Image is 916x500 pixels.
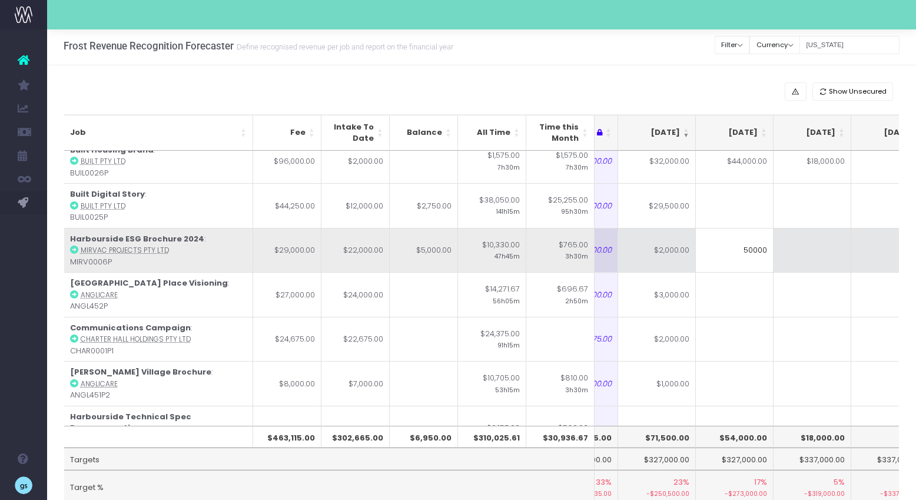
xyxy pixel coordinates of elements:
[81,379,118,389] abbr: Anglicare
[566,161,588,172] small: 7h30m
[715,36,750,54] button: Filter
[458,317,526,362] td: $24,375.00
[618,183,696,228] td: $29,500.00
[696,140,774,184] td: $44,000.00
[618,426,696,448] th: $71,500.00
[253,317,321,362] td: $24,675.00
[321,361,390,406] td: $7,000.00
[526,183,595,228] td: $25,255.00
[618,361,696,406] td: $1,000.00
[749,36,800,54] button: Currency
[458,115,526,151] th: All Time: activate to sort column ascending
[458,228,526,273] td: $10,330.00
[526,272,595,317] td: $696.67
[390,115,458,151] th: Balance: activate to sort column ascending
[618,228,696,273] td: $2,000.00
[624,488,689,499] small: -$250,500.00
[696,115,774,151] th: Sep 25: activate to sort column ascending
[561,206,588,216] small: 95h30m
[70,411,191,434] strong: Harbourside Technical Spec Documen...ation
[321,426,390,448] th: $302,665.00
[64,140,253,184] td: : BUIL0026P
[526,228,595,273] td: $765.00
[618,115,696,151] th: Aug 25: activate to sort column ascending
[64,272,253,317] td: : ANGL452P
[618,406,696,462] td: $1,000.00
[70,233,204,244] strong: Harbourside ESG Brochure 2024
[81,335,191,344] abbr: Charter Hall Holdings Pty Ltd
[834,476,845,488] span: 5%
[321,272,390,317] td: $24,000.00
[618,140,696,184] td: $32,000.00
[390,228,458,273] td: $5,000.00
[565,250,588,261] small: 3h30m
[673,476,689,488] span: 23%
[565,295,588,306] small: 2h50m
[774,115,851,151] th: Oct 25: activate to sort column ascending
[81,201,125,211] abbr: Built Pty Ltd
[526,426,595,448] th: $30,936.67
[458,426,526,448] th: $310,025.61
[618,448,696,470] td: $327,000.00
[321,406,390,462] td: $1,760.00
[696,426,774,448] th: $54,000.00
[390,183,458,228] td: $2,750.00
[390,426,458,448] th: $6,950.00
[774,426,851,448] th: $18,000.00
[829,87,887,97] span: Show Unsecured
[458,361,526,406] td: $10,705.00
[321,228,390,273] td: $22,000.00
[321,183,390,228] td: $12,000.00
[497,339,520,350] small: 91h15m
[458,140,526,184] td: $1,575.00
[458,183,526,228] td: $38,050.00
[495,384,520,395] small: 53h15m
[754,476,767,488] span: 17%
[526,140,595,184] td: $1,575.00
[596,476,612,488] span: 33%
[253,406,321,462] td: $2,760.00
[494,250,520,261] small: 47h45m
[70,366,211,378] strong: [PERSON_NAME] Village Brochure
[458,406,526,462] td: $2,155.00
[526,406,595,462] td: $560.00
[526,361,595,406] td: $810.00
[812,82,894,101] button: Show Unsecured
[64,317,253,362] td: : CHAR0001P1
[253,183,321,228] td: $44,250.00
[696,448,774,470] td: $327,000.00
[15,476,32,494] img: images/default_profile_image.png
[253,140,321,184] td: $96,000.00
[64,361,253,406] td: : ANGL451P2
[526,115,595,151] th: Time this Month: activate to sort column ascending
[253,426,321,448] th: $463,115.00
[234,40,453,52] small: Define recognised revenue per job and report on the financial year
[702,488,767,499] small: -$273,000.00
[779,488,845,499] small: -$319,000.00
[81,157,125,166] abbr: Built Pty Ltd
[497,161,520,172] small: 7h30m
[618,272,696,317] td: $3,000.00
[799,36,900,54] input: Search...
[618,317,696,362] td: $2,000.00
[64,40,453,52] h3: Frost Revenue Recognition Forecaster
[321,115,390,151] th: Intake To Date: activate to sort column ascending
[253,115,321,151] th: Fee: activate to sort column ascending
[493,295,520,306] small: 56h05m
[774,140,851,184] td: $18,000.00
[64,406,253,462] td: : MIRV0008P
[64,228,253,273] td: : MIRV0006P
[70,322,191,333] strong: Communications Campaign
[64,183,253,228] td: : BUIL0025P
[64,115,253,151] th: Job: activate to sort column ascending
[253,228,321,273] td: $29,000.00
[321,140,390,184] td: $2,000.00
[458,272,526,317] td: $14,271.67
[496,206,520,216] small: 141h15m
[774,448,851,470] td: $337,000.00
[565,384,588,395] small: 3h30m
[81,290,118,300] abbr: Anglicare
[253,272,321,317] td: $27,000.00
[70,277,228,289] strong: [GEOGRAPHIC_DATA] Place Visioning
[321,317,390,362] td: $22,675.00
